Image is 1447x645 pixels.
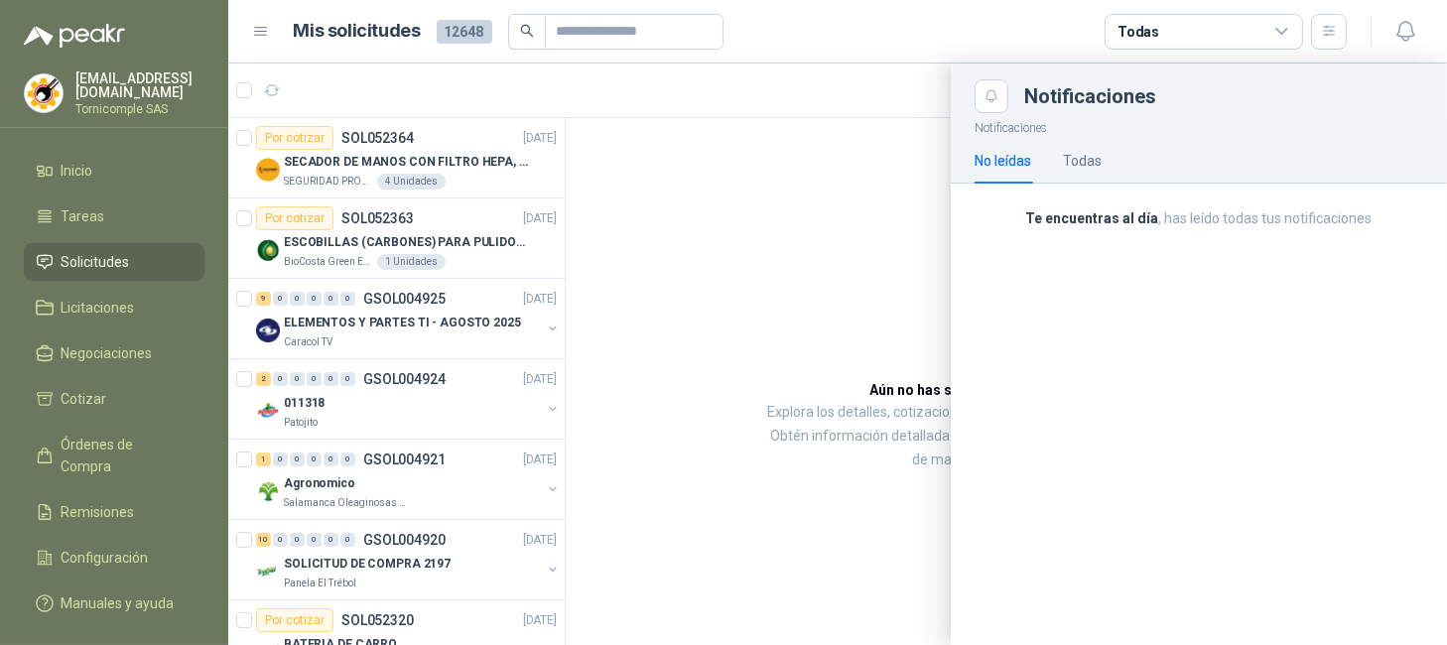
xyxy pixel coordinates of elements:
span: Configuración [62,547,149,569]
img: Logo peakr [24,24,125,48]
a: Licitaciones [24,289,204,326]
p: Tornicomple SAS [75,103,204,115]
span: Remisiones [62,501,135,523]
a: Negociaciones [24,334,204,372]
span: 12648 [437,20,492,44]
h1: Mis solicitudes [294,17,421,46]
span: Solicitudes [62,251,130,273]
div: Notificaciones [1024,86,1423,106]
b: Te encuentras al día [1026,210,1159,226]
a: Cotizar [24,380,204,418]
p: , has leído todas tus notificaciones [975,207,1423,229]
p: [EMAIL_ADDRESS][DOMAIN_NAME] [75,71,204,99]
span: Licitaciones [62,297,135,319]
a: Tareas [24,197,204,235]
p: Notificaciones [951,113,1447,138]
span: Inicio [62,160,93,182]
span: Cotizar [62,388,107,410]
span: Manuales y ayuda [62,592,175,614]
div: No leídas [975,150,1031,172]
a: Órdenes de Compra [24,426,204,485]
a: Remisiones [24,493,204,531]
span: search [520,24,534,38]
a: Manuales y ayuda [24,584,204,622]
button: Close [975,79,1008,113]
span: Órdenes de Compra [62,434,186,477]
div: Todas [1063,150,1102,172]
div: Todas [1118,21,1159,43]
span: Negociaciones [62,342,153,364]
img: Company Logo [25,74,63,112]
a: Configuración [24,539,204,577]
a: Inicio [24,152,204,190]
span: Tareas [62,205,105,227]
a: Solicitudes [24,243,204,281]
